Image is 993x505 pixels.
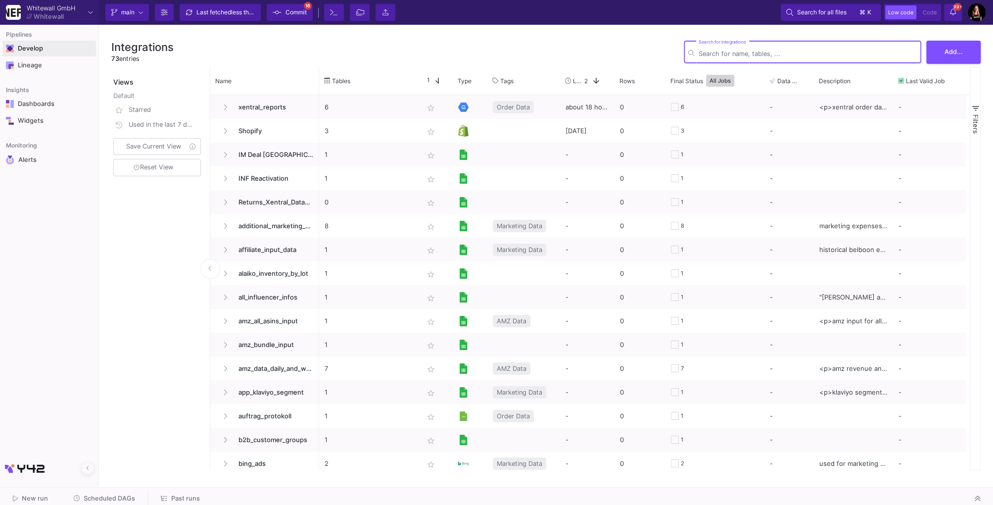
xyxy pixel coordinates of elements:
[425,173,437,185] mat-icon: star_border
[893,238,966,261] div: -
[893,143,966,166] div: -
[497,404,530,428] span: Order Data
[770,96,808,118] div: -
[425,411,437,423] mat-icon: star_border
[113,91,203,102] div: Default
[770,309,808,332] div: -
[560,428,615,452] div: -
[814,95,893,119] div: <p>xentral order data</p>
[560,143,615,166] div: -
[584,77,588,85] span: 2
[560,356,615,380] div: -
[325,428,413,452] p: 1
[681,333,683,356] div: 1
[2,41,96,56] mat-expansion-panel-header: Navigation iconDevelop
[231,8,293,16] span: less than a minute ago
[814,285,893,309] div: "[PERSON_NAME] and FR influencers real name and instagram name",
[2,151,96,168] a: Navigation iconAlerts
[615,190,665,214] div: 0
[619,77,635,85] span: Rows
[425,197,437,209] mat-icon: star_border
[681,143,683,166] div: 1
[458,387,469,398] img: [Legacy] Google Sheets
[814,356,893,380] div: <p>amz revenue and quantities from sellerboard, weekly manually added</p>
[560,285,615,309] div: -
[27,5,75,11] div: Whitewall GmbH
[972,114,980,134] span: Filters
[681,309,683,333] div: 1
[215,77,232,85] span: Name
[425,245,437,256] mat-icon: star_border
[325,96,413,119] p: 6
[681,238,683,261] div: 1
[681,357,684,380] div: 7
[867,6,871,18] span: k
[560,452,615,475] div: -
[425,150,437,161] mat-icon: star_border
[126,143,181,150] span: Save Current View
[458,197,469,207] img: [Legacy] Google Sheets
[681,214,684,238] div: 8
[171,495,200,502] span: Past runs
[681,452,684,475] div: 2
[233,452,314,475] span: bing_ads
[615,143,665,166] div: 0
[6,117,14,125] img: Navigation icon
[6,100,14,108] img: Navigation icon
[944,4,962,21] button: 99+
[670,69,751,92] div: Final Status
[111,102,203,117] button: Starred
[893,119,966,143] div: -
[770,214,808,237] div: -
[893,261,966,285] div: -
[770,333,808,356] div: -
[819,77,851,85] span: Description
[560,309,615,333] div: -
[893,452,966,475] div: -
[893,428,966,452] div: -
[233,167,314,190] span: INF Reactivation
[332,77,350,85] span: Tables
[893,190,966,214] div: -
[233,404,314,428] span: auftrag_protokoll
[325,333,413,356] p: 1
[458,411,469,421] img: [Legacy] CSV
[770,404,808,427] div: -
[113,159,201,176] button: Reset View
[615,380,665,404] div: 0
[325,238,413,261] p: 1
[325,167,413,190] p: 1
[425,340,437,352] mat-icon: star_border
[770,428,808,451] div: -
[425,435,437,447] mat-icon: star_border
[560,166,615,190] div: -
[425,221,437,233] mat-icon: star_border
[856,6,875,18] button: ⌘k
[681,404,683,428] div: 1
[111,67,205,87] div: Views
[425,458,437,470] mat-icon: star_border
[885,5,916,19] button: Low code
[325,357,413,380] p: 7
[906,77,945,85] span: Last Valid Job
[6,5,21,20] img: YZ4Yr8zUCx6JYM5gIgaTIQYeTXdcwQjnYC8iZtTV.png
[34,13,64,20] div: Whitewall
[560,119,615,143] div: [DATE]
[458,363,469,374] img: [Legacy] Google Sheets
[2,57,96,73] a: Navigation iconLineage
[425,292,437,304] mat-icon: star_border
[458,102,469,112] img: [Legacy] Google BigQuery
[560,190,615,214] div: -
[573,77,584,85] span: Last Used
[425,268,437,280] mat-icon: star_border
[233,381,314,404] span: app_klaviyo_segment
[615,356,665,380] div: 0
[325,214,413,238] p: 8
[615,166,665,190] div: 0
[497,96,530,119] span: Order Data
[111,117,203,132] button: Used in the last 7 days
[18,117,82,125] div: Widgets
[325,381,413,404] p: 1
[923,9,937,16] span: Code
[560,95,615,119] div: about 18 hours ago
